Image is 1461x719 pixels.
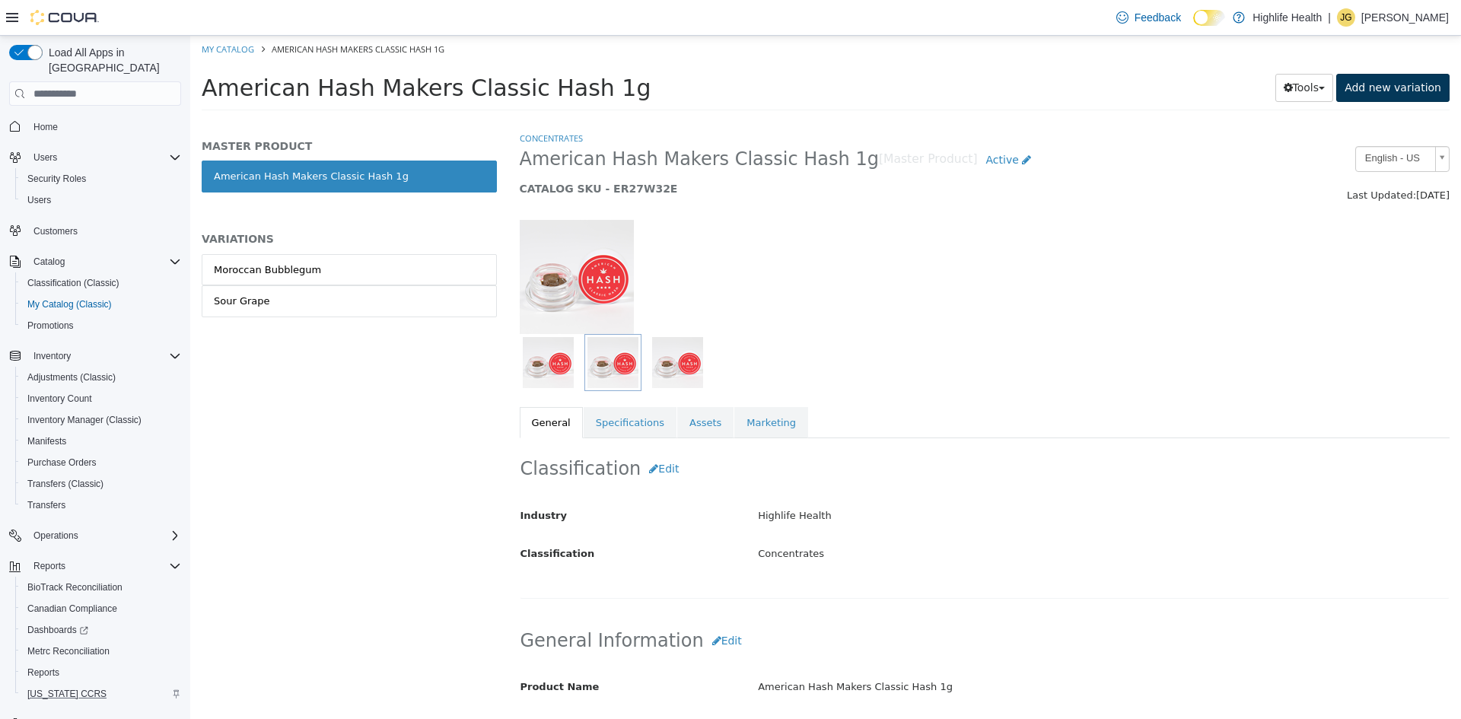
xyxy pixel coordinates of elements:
[450,419,497,447] button: Edit
[21,663,181,682] span: Reports
[3,555,187,577] button: Reports
[556,638,1270,665] div: American Hash Makers Classic Hash 1g
[33,350,71,362] span: Inventory
[27,221,181,240] span: Customers
[1328,8,1331,27] p: |
[27,557,72,575] button: Reports
[329,371,393,403] a: General
[21,578,129,597] a: BioTrack Reconciliation
[1110,2,1187,33] a: Feedback
[556,505,1270,532] div: Concentrates
[1361,8,1449,27] p: [PERSON_NAME]
[27,499,65,511] span: Transfers
[21,663,65,682] a: Reports
[27,457,97,469] span: Purchase Orders
[27,371,116,383] span: Adjustments (Classic)
[21,453,181,472] span: Purchase Orders
[33,225,78,237] span: Customers
[15,577,187,598] button: BioTrack Reconciliation
[27,194,51,206] span: Users
[43,45,181,75] span: Load All Apps in [GEOGRAPHIC_DATA]
[1226,154,1259,165] span: [DATE]
[330,591,1259,619] h2: General Information
[21,191,181,209] span: Users
[11,103,307,117] h5: MASTER PRODUCT
[27,347,181,365] span: Inventory
[33,256,65,268] span: Catalog
[27,116,181,135] span: Home
[27,298,112,310] span: My Catalog (Classic)
[27,320,74,332] span: Promotions
[21,496,181,514] span: Transfers
[21,496,72,514] a: Transfers
[27,688,107,700] span: [US_STATE] CCRS
[3,147,187,168] button: Users
[27,667,59,679] span: Reports
[27,478,103,490] span: Transfers (Classic)
[1146,38,1259,66] a: Add new variation
[21,432,72,450] a: Manifests
[329,146,1021,160] h5: CATALOG SKU - ER27W32E
[15,473,187,495] button: Transfers (Classic)
[15,189,187,211] button: Users
[21,170,92,188] a: Security Roles
[81,8,254,19] span: American Hash Makers Classic Hash 1g
[556,676,1270,703] div: < empty >
[24,227,131,242] div: Moroccan Bubblegum
[24,258,80,273] div: Sour Grape
[21,600,123,618] a: Canadian Compliance
[21,642,116,660] a: Metrc Reconciliation
[21,411,148,429] a: Inventory Manager (Classic)
[33,151,57,164] span: Users
[21,578,181,597] span: BioTrack Reconciliation
[27,148,181,167] span: Users
[21,368,181,387] span: Adjustments (Classic)
[21,642,181,660] span: Metrc Reconciliation
[21,390,98,408] a: Inventory Count
[15,598,187,619] button: Canadian Compliance
[544,371,618,403] a: Marketing
[3,345,187,367] button: Inventory
[21,317,181,335] span: Promotions
[1165,110,1259,136] a: English - US
[1253,8,1322,27] p: Highlife Health
[15,367,187,388] button: Adjustments (Classic)
[15,272,187,294] button: Classification (Classic)
[1193,26,1194,27] span: Dark Mode
[329,184,444,298] img: 150
[21,475,181,493] span: Transfers (Classic)
[27,393,92,405] span: Inventory Count
[15,619,187,641] a: Dashboards
[15,662,187,683] button: Reports
[27,603,117,615] span: Canadian Compliance
[3,251,187,272] button: Catalog
[21,475,110,493] a: Transfers (Classic)
[1337,8,1355,27] div: Jennifer Gierum
[15,683,187,705] button: [US_STATE] CCRS
[330,645,409,657] span: Product Name
[11,196,307,210] h5: VARIATIONS
[27,414,142,426] span: Inventory Manager (Classic)
[3,115,187,137] button: Home
[21,274,126,292] a: Classification (Classic)
[21,685,181,703] span: Washington CCRS
[1340,8,1351,27] span: JG
[15,409,187,431] button: Inventory Manager (Classic)
[27,253,181,271] span: Catalog
[15,495,187,516] button: Transfers
[15,431,187,452] button: Manifests
[1166,111,1239,135] span: English - US
[21,274,181,292] span: Classification (Classic)
[3,525,187,546] button: Operations
[33,530,78,542] span: Operations
[1135,10,1181,25] span: Feedback
[21,621,94,639] a: Dashboards
[1193,10,1225,26] input: Dark Mode
[514,591,560,619] button: Edit
[27,435,66,447] span: Manifests
[27,581,123,593] span: BioTrack Reconciliation
[15,315,187,336] button: Promotions
[27,624,88,636] span: Dashboards
[21,600,181,618] span: Canadian Compliance
[11,39,461,65] span: American Hash Makers Classic Hash 1g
